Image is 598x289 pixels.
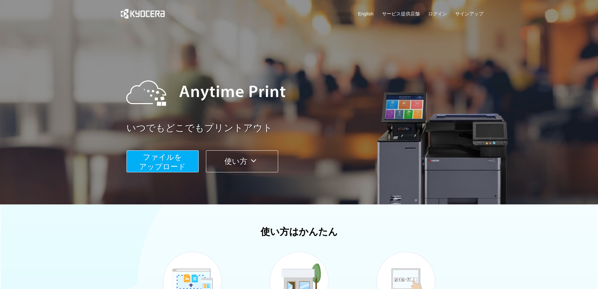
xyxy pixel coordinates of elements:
a: いつでもどこでもプリントアウト [127,121,488,135]
a: English [358,10,374,17]
a: サービス提供店舗 [382,10,420,17]
button: ファイルを​​アップロード [127,150,199,172]
span: ファイルを ​​アップロード [139,153,186,171]
a: ログイン [428,10,447,17]
button: 使い方 [206,150,278,172]
a: サインアップ [455,10,483,17]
